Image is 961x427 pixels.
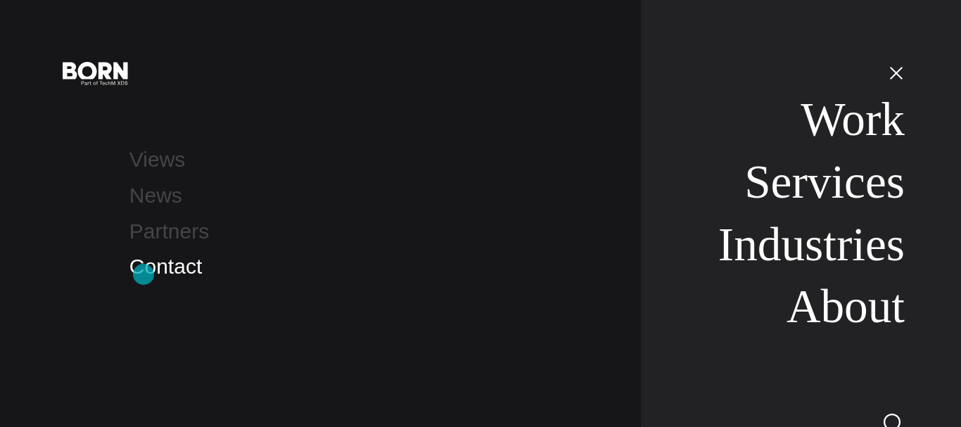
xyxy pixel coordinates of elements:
a: Views [129,148,185,171]
a: Contact [129,255,202,278]
a: Services [744,155,905,208]
a: About [787,280,905,333]
button: Open [879,58,913,87]
a: Work [801,93,905,146]
a: News [129,184,182,207]
a: Partners [129,219,209,243]
a: Industries [718,218,905,271]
